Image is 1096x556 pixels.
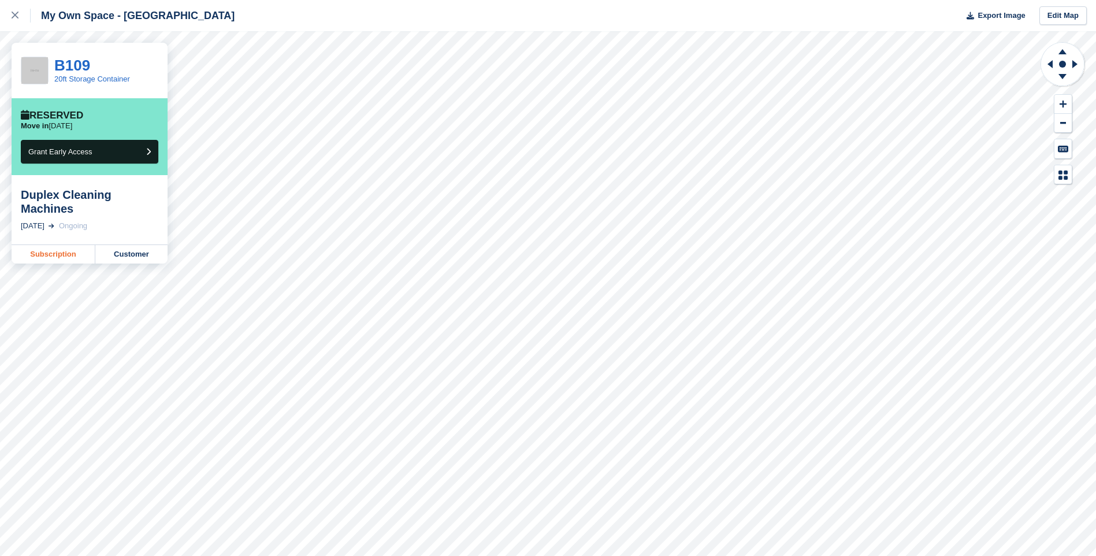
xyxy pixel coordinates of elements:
[21,121,72,131] p: [DATE]
[21,121,49,130] span: Move in
[59,220,87,232] div: Ongoing
[1054,95,1072,114] button: Zoom In
[21,110,83,121] div: Reserved
[31,9,235,23] div: My Own Space - [GEOGRAPHIC_DATA]
[95,245,168,264] a: Customer
[978,10,1025,21] span: Export Image
[28,147,92,156] span: Grant Early Access
[21,220,44,232] div: [DATE]
[21,57,48,84] img: 256x256-placeholder-a091544baa16b46aadf0b611073c37e8ed6a367829ab441c3b0103e7cf8a5b1b.png
[1054,139,1072,158] button: Keyboard Shortcuts
[1054,165,1072,184] button: Map Legend
[54,75,130,83] a: 20ft Storage Container
[1054,114,1072,133] button: Zoom Out
[54,57,90,74] a: B109
[21,140,158,164] button: Grant Early Access
[1039,6,1087,25] a: Edit Map
[12,245,95,264] a: Subscription
[960,6,1026,25] button: Export Image
[49,224,54,228] img: arrow-right-light-icn-cde0832a797a2874e46488d9cf13f60e5c3a73dbe684e267c42b8395dfbc2abf.svg
[21,188,158,216] div: Duplex Cleaning Machines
